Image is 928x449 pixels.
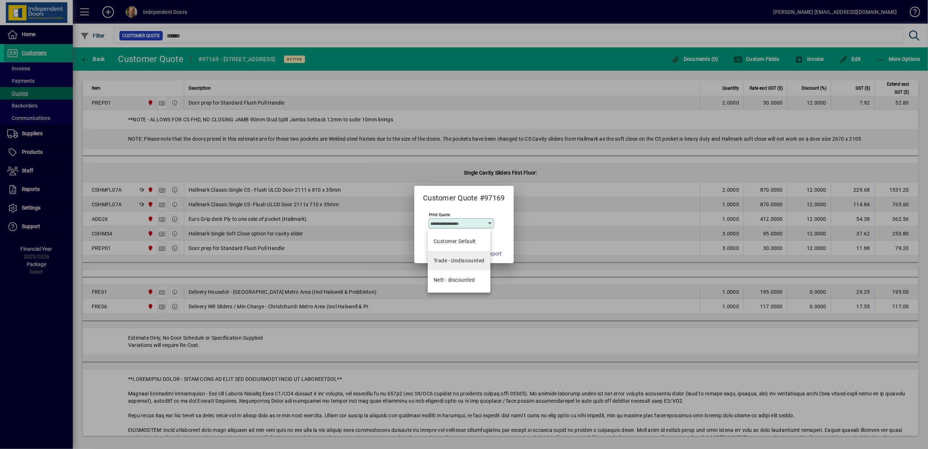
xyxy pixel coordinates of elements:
mat-option: Nett - discounted [428,270,490,290]
span: Customer Default [434,238,476,245]
div: Trade - Undiscounted [434,257,485,265]
mat-option: Trade - Undiscounted [428,251,490,270]
h2: Customer Quote #97169 [414,186,513,204]
mat-label: Print Quote [429,212,450,217]
div: Nett - discounted [434,276,475,284]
